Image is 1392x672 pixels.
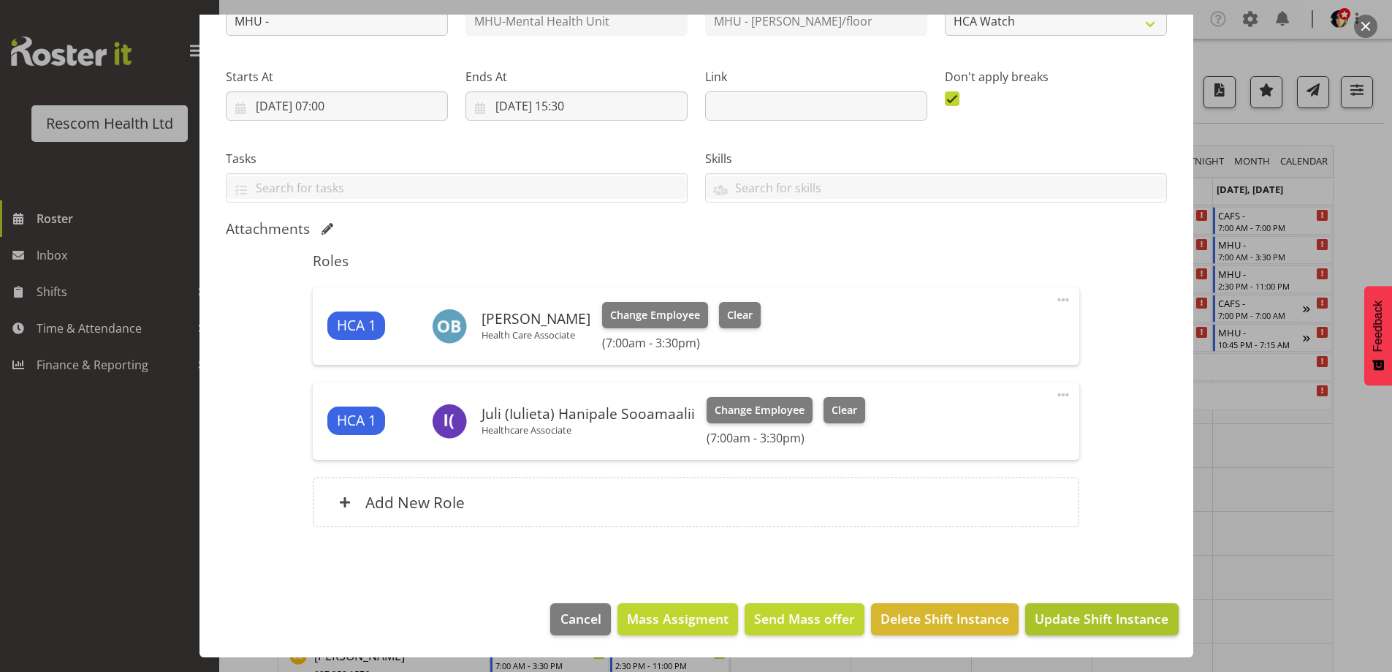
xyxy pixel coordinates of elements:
[482,406,695,422] h6: Juli (Iulieta) Hanipale Sooamaalii
[707,397,813,423] button: Change Employee
[715,402,805,418] span: Change Employee
[745,603,864,635] button: Send Mass offer
[313,252,1079,270] h5: Roles
[365,493,465,512] h6: Add New Role
[602,336,760,350] h6: (7:00am - 3:30pm)
[560,609,601,628] span: Cancel
[482,311,590,327] h6: [PERSON_NAME]
[881,609,1009,628] span: Delete Shift Instance
[832,402,857,418] span: Clear
[337,410,376,431] span: HCA 1
[432,404,467,439] img: iulieta-juli-hanipale-sooamaalii8617.jpg
[1025,603,1178,635] button: Update Shift Instance
[550,603,610,635] button: Cancel
[719,302,761,328] button: Clear
[871,603,1019,635] button: Delete Shift Instance
[227,176,687,199] input: Search for tasks
[465,91,688,121] input: Click to select...
[226,7,448,36] input: Shift Instance Name
[945,68,1167,86] label: Don't apply breaks
[226,91,448,121] input: Click to select...
[824,397,865,423] button: Clear
[617,603,738,635] button: Mass Assigment
[337,315,376,336] span: HCA 1
[1364,286,1392,385] button: Feedback - Show survey
[482,329,590,341] p: Health Care Associate
[705,68,927,86] label: Link
[754,609,855,628] span: Send Mass offer
[226,150,688,167] label: Tasks
[707,431,864,445] h6: (7:00am - 3:30pm)
[1372,301,1385,352] span: Feedback
[482,424,695,436] p: Healthcare Associate
[226,68,448,86] label: Starts At
[727,307,753,323] span: Clear
[610,307,700,323] span: Change Employee
[627,609,729,628] span: Mass Assigment
[465,68,688,86] label: Ends At
[706,176,1166,199] input: Search for skills
[226,220,310,238] h5: Attachments
[432,309,467,344] img: olive-batrlett5906.jpg
[705,150,1167,167] label: Skills
[602,302,708,328] button: Change Employee
[1035,609,1168,628] span: Update Shift Instance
